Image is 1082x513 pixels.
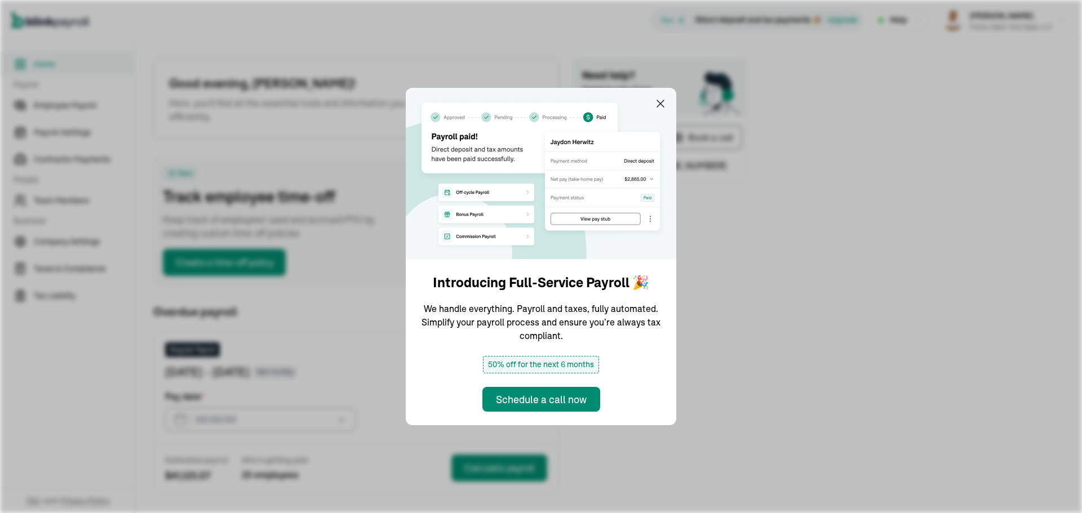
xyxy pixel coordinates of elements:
p: We handle everything. Payroll and taxes, fully automated. Simplify your payroll process and ensur... [419,302,663,342]
h1: Introducing Full-Service Payroll 🎉 [433,273,649,293]
img: announcement [406,88,676,259]
button: Schedule a call now [482,387,600,412]
span: 50% off for the next 6 months [483,356,599,373]
div: Schedule a call now [496,392,587,407]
